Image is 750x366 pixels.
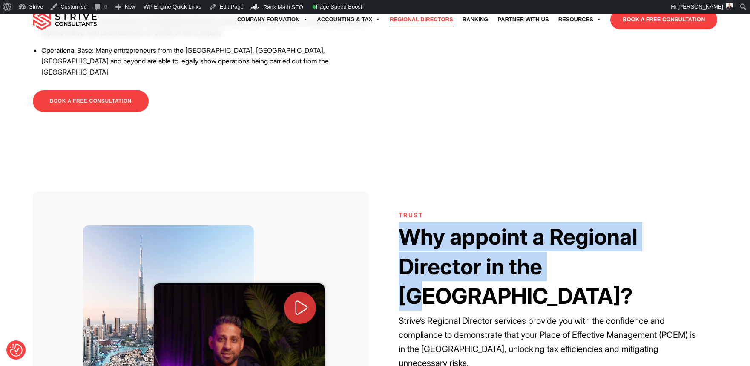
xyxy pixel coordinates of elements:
[385,8,457,32] a: Regional Directors
[263,4,303,10] span: Rank Math SEO
[399,212,701,219] h6: TRUST
[10,344,23,357] button: Consent Preferences
[313,8,385,32] a: Accounting & Tax
[399,224,638,309] strong: Why appoint a Regional Director in the [GEOGRAPHIC_DATA]?
[610,10,717,29] a: BOOK A FREE CONSULTATION
[233,8,313,32] a: Company Formation
[33,90,149,112] a: BOOK A FREE CONSULTATION
[493,8,553,32] a: Partner with Us
[33,9,97,30] img: main-logo.svg
[10,344,23,357] img: Revisit consent button
[678,3,723,10] span: [PERSON_NAME]
[41,45,369,78] li: Operational Base: Many entrepreneurs from the [GEOGRAPHIC_DATA], [GEOGRAPHIC_DATA], [GEOGRAPHIC_D...
[554,8,606,32] a: Resources
[458,8,493,32] a: Banking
